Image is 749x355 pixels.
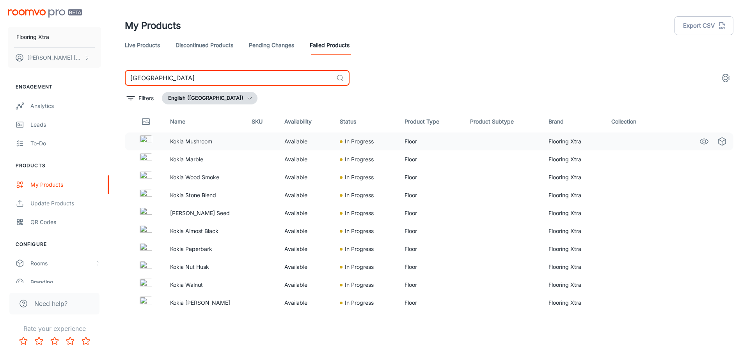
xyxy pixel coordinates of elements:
button: Rate 5 star [78,333,94,349]
td: Flooring Xtra [542,240,605,258]
button: Export CSV [674,16,733,35]
td: Floor [398,186,464,204]
td: Flooring Xtra [542,294,605,312]
p: Kokia Walnut [170,281,239,289]
td: Flooring Xtra [542,258,605,276]
p: In Progress [345,137,374,146]
td: Available [278,150,334,168]
div: QR Codes [30,218,101,226]
button: English ([GEOGRAPHIC_DATA]) [162,92,257,104]
th: Collection [605,111,662,132]
h1: My Products [125,19,181,33]
img: Roomvo PRO Beta [8,9,82,18]
p: Kokia Nut Husk [170,263,239,271]
div: Branding [30,278,101,286]
td: Floor [398,240,464,258]
td: Floor [398,276,464,294]
p: In Progress [345,227,374,235]
button: [PERSON_NAME] [PERSON_NAME] [8,48,101,68]
button: Rate 4 star [62,333,78,349]
p: In Progress [345,263,374,271]
p: Kokia Almost Black [170,227,239,235]
div: Update Products [30,199,101,208]
svg: Thumbnail [141,117,151,126]
button: settings [718,70,733,86]
span: Need help? [34,299,67,308]
p: In Progress [345,298,374,307]
p: In Progress [345,281,374,289]
button: filter [125,92,156,104]
p: In Progress [345,191,374,200]
p: Filters [138,94,154,102]
a: Pending Changes [249,36,294,55]
td: Floor [398,132,464,150]
p: Rate your experience [6,324,103,333]
p: Kokia [PERSON_NAME] [170,298,239,307]
div: Rooms [30,259,95,268]
th: Product Subtype [464,111,542,132]
p: In Progress [345,209,374,217]
p: Kokia Stone Blend [170,191,239,200]
th: SKU [245,111,278,132]
th: Availability [278,111,334,132]
div: To-do [30,139,101,148]
td: Available [278,186,334,204]
input: Search [125,70,333,86]
p: Kokia Wood Smoke [170,173,239,182]
p: In Progress [345,173,374,182]
button: Rate 1 star [16,333,31,349]
td: Available [278,258,334,276]
td: Flooring Xtra [542,204,605,222]
a: Failed Products [310,36,350,55]
td: Available [278,204,334,222]
td: Flooring Xtra [542,186,605,204]
div: Analytics [30,102,101,110]
td: Available [278,222,334,240]
td: Floor [398,258,464,276]
td: Available [278,276,334,294]
td: Floor [398,168,464,186]
a: See in Visualizer [698,135,711,148]
a: See in Virtual Samples [715,135,729,148]
td: Floor [398,150,464,168]
td: Available [278,132,334,150]
td: Floor [398,222,464,240]
td: Available [278,240,334,258]
a: Discontinued Products [176,36,233,55]
div: My Products [30,180,101,189]
button: Flooring Xtra [8,27,101,47]
th: Product Type [398,111,464,132]
td: Flooring Xtra [542,276,605,294]
button: Rate 3 star [47,333,62,349]
th: Brand [542,111,605,132]
p: In Progress [345,155,374,164]
td: Flooring Xtra [542,132,605,150]
p: Kokia Mushroom [170,137,239,146]
p: In Progress [345,245,374,253]
p: Flooring Xtra [16,33,49,41]
th: Status [334,111,398,132]
button: Rate 2 star [31,333,47,349]
a: Live Products [125,36,160,55]
p: [PERSON_NAME] [PERSON_NAME] [27,53,82,62]
td: Floor [398,294,464,312]
td: Flooring Xtra [542,150,605,168]
th: Name [164,111,245,132]
td: Flooring Xtra [542,222,605,240]
td: Available [278,294,334,312]
p: [PERSON_NAME] Seed [170,209,239,217]
div: Leads [30,120,101,129]
p: Kokia Marble [170,155,239,164]
td: Floor [398,204,464,222]
td: Flooring Xtra [542,168,605,186]
p: Kokia Paperbark [170,245,239,253]
td: Available [278,168,334,186]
